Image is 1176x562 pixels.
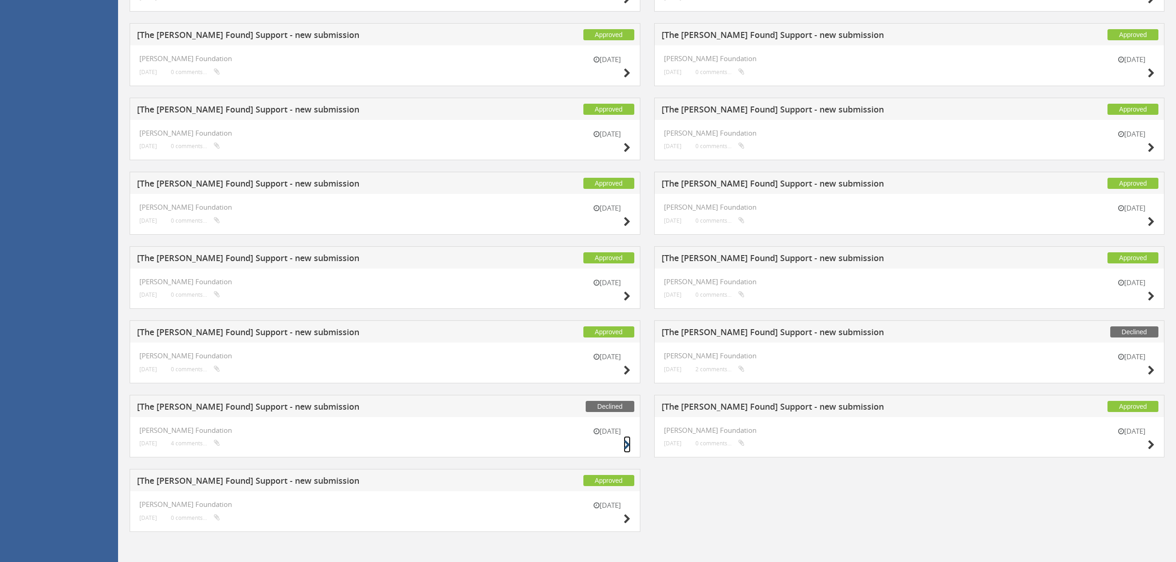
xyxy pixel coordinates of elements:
[584,203,631,213] small: [DATE]
[662,179,1008,191] h5: [The [PERSON_NAME] Found] Support - new submission
[584,426,631,436] small: [DATE]
[1107,178,1158,189] span: Approved
[662,328,1008,339] h5: [The [PERSON_NAME] Found] Support - new submission
[583,252,634,263] span: Approved
[171,514,220,521] small: 0 comments...
[1107,252,1158,263] span: Approved
[139,143,157,150] small: [DATE]
[662,105,1008,117] h5: [The [PERSON_NAME] Found] Support - new submission
[137,402,484,414] h5: [The [PERSON_NAME] Found] Support - new submission
[583,104,634,115] span: Approved
[664,366,682,373] small: [DATE]
[586,401,634,412] span: Declined
[664,129,1155,137] h4: [PERSON_NAME] Foundation
[1107,29,1158,40] span: Approved
[137,476,484,488] h5: [The [PERSON_NAME] Found] Support - new submission
[171,440,220,447] small: 4 comments...
[171,366,220,373] small: 0 comments...
[664,55,1155,62] h4: [PERSON_NAME] Foundation
[664,69,682,75] small: [DATE]
[139,366,157,373] small: [DATE]
[664,440,682,447] small: [DATE]
[695,69,744,75] small: 0 comments...
[662,31,1008,42] h5: [The [PERSON_NAME] Found] Support - new submission
[139,217,157,224] small: [DATE]
[695,143,744,150] small: 0 comments...
[695,291,744,298] small: 0 comments...
[137,328,484,339] h5: [The [PERSON_NAME] Found] Support - new submission
[137,31,484,42] h5: [The [PERSON_NAME] Found] Support - new submission
[139,69,157,75] small: [DATE]
[1108,55,1155,64] small: [DATE]
[139,500,631,508] h4: [PERSON_NAME] Foundation
[137,254,484,265] h5: [The [PERSON_NAME] Found] Support - new submission
[139,291,157,298] small: [DATE]
[1108,129,1155,139] small: [DATE]
[695,366,744,373] small: 2 comments...
[583,178,634,189] span: Approved
[583,29,634,40] span: Approved
[139,514,157,521] small: [DATE]
[139,440,157,447] small: [DATE]
[139,278,631,286] h4: [PERSON_NAME] Foundation
[584,500,631,510] small: [DATE]
[664,352,1155,360] h4: [PERSON_NAME] Foundation
[662,254,1008,265] h5: [The [PERSON_NAME] Found] Support - new submission
[695,440,744,447] small: 0 comments...
[664,217,682,224] small: [DATE]
[584,352,631,362] small: [DATE]
[662,402,1008,414] h5: [The [PERSON_NAME] Found] Support - new submission
[664,203,1155,211] h4: [PERSON_NAME] Foundation
[171,217,220,224] small: 0 comments...
[139,129,631,137] h4: [PERSON_NAME] Foundation
[171,291,220,298] small: 0 comments...
[1107,401,1158,412] span: Approved
[664,291,682,298] small: [DATE]
[171,143,220,150] small: 0 comments...
[139,352,631,360] h4: [PERSON_NAME] Foundation
[171,69,220,75] small: 0 comments...
[1108,278,1155,287] small: [DATE]
[695,217,744,224] small: 0 comments...
[584,278,631,287] small: [DATE]
[1108,203,1155,213] small: [DATE]
[664,143,682,150] small: [DATE]
[583,326,634,337] span: Approved
[139,55,631,62] h4: [PERSON_NAME] Foundation
[139,203,631,211] h4: [PERSON_NAME] Foundation
[583,475,634,486] span: Approved
[1108,352,1155,362] small: [DATE]
[584,55,631,64] small: [DATE]
[139,426,631,434] h4: [PERSON_NAME] Foundation
[664,278,1155,286] h4: [PERSON_NAME] Foundation
[137,179,484,191] h5: [The [PERSON_NAME] Found] Support - new submission
[584,129,631,139] small: [DATE]
[1108,426,1155,436] small: [DATE]
[137,105,484,117] h5: [The [PERSON_NAME] Found] Support - new submission
[1107,104,1158,115] span: Approved
[1110,326,1158,337] span: Declined
[664,426,1155,434] h4: [PERSON_NAME] Foundation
